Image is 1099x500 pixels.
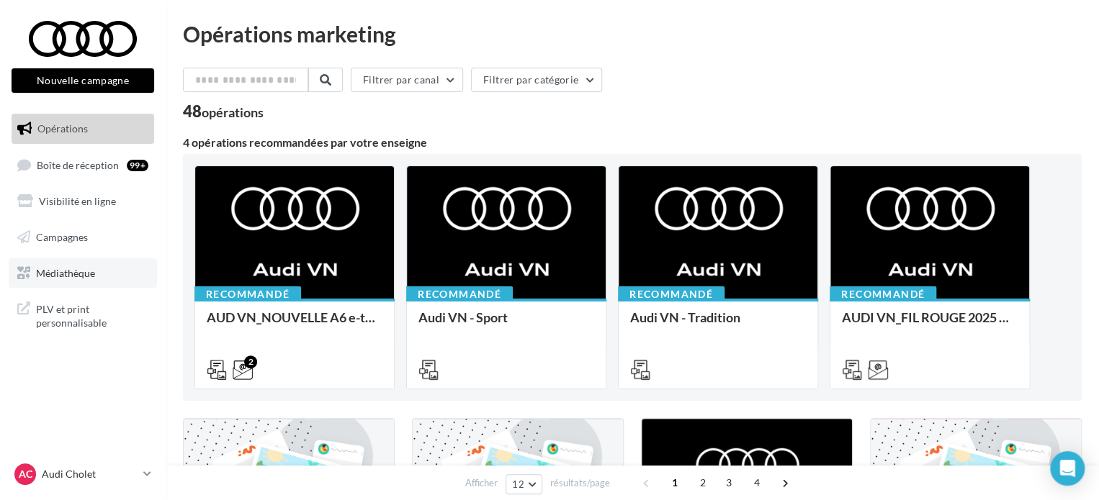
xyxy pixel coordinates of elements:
[36,266,95,278] span: Médiathèque
[630,310,806,339] div: Audi VN - Tradition
[745,471,768,494] span: 4
[465,476,498,490] span: Afficher
[12,460,154,488] a: AC Audi Cholet
[202,106,264,119] div: opérations
[512,478,524,490] span: 12
[406,286,513,302] div: Recommandé
[618,286,725,302] div: Recommandé
[1050,451,1085,486] div: Open Intercom Messenger
[471,68,602,92] button: Filtrer par catégorie
[9,294,157,336] a: PLV et print personnalisable
[19,467,32,481] span: AC
[183,104,264,119] div: 48
[351,68,463,92] button: Filtrer par canal
[663,471,686,494] span: 1
[842,310,1018,339] div: AUDI VN_FIL ROUGE 2025 - A1, Q2, Q3, Q5 et Q4 e-tron
[418,310,594,339] div: Audi VN - Sport
[717,471,740,494] span: 3
[36,299,148,330] span: PLV et print personnalisable
[42,467,138,481] p: Audi Cholet
[39,195,116,207] span: Visibilité en ligne
[194,286,301,302] div: Recommandé
[127,160,148,171] div: 99+
[12,68,154,93] button: Nouvelle campagne
[9,258,157,288] a: Médiathèque
[506,474,542,494] button: 12
[36,231,88,243] span: Campagnes
[830,286,936,302] div: Recommandé
[183,23,1082,45] div: Opérations marketing
[207,310,382,339] div: AUD VN_NOUVELLE A6 e-tron
[691,471,714,494] span: 2
[9,150,157,181] a: Boîte de réception99+
[37,158,119,171] span: Boîte de réception
[550,476,610,490] span: résultats/page
[183,137,1082,148] div: 4 opérations recommandées par votre enseigne
[37,122,88,135] span: Opérations
[9,114,157,144] a: Opérations
[9,186,157,217] a: Visibilité en ligne
[9,222,157,253] a: Campagnes
[244,355,257,368] div: 2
